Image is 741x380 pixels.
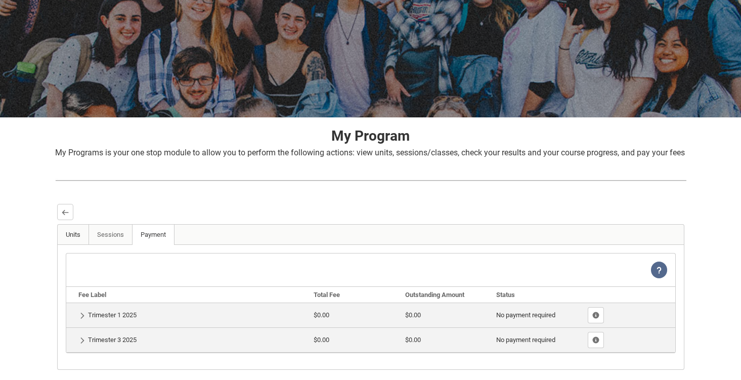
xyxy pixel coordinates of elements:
[651,262,667,278] lightning-icon: View Help
[651,266,667,273] span: View Help
[496,291,515,299] b: Status
[78,291,106,299] b: Fee Label
[314,336,329,344] lightning-formatted-number: $0.00
[78,336,86,345] button: Show Details
[78,311,86,320] button: Show Details
[314,311,329,319] lightning-formatted-number: $0.00
[331,128,410,144] strong: My Program
[66,327,310,352] td: Trimester 3 2025
[57,204,73,220] button: Back
[55,148,685,157] span: My Programs is your one stop module to allow you to perform the following actions: view units, se...
[492,303,584,327] td: No payment required
[492,327,584,352] td: No payment required
[66,303,310,327] td: Trimester 1 2025
[89,225,133,245] a: Sessions
[314,291,340,299] b: Total Fee
[55,175,686,186] img: REDU_GREY_LINE
[588,307,604,323] button: Show Fee Lines
[588,332,604,348] button: Show Fee Lines
[58,225,89,245] a: Units
[405,336,421,344] lightning-formatted-number: $0.00
[132,225,175,245] a: Payment
[405,291,464,299] b: Outstanding Amount
[405,311,421,319] lightning-formatted-number: $0.00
